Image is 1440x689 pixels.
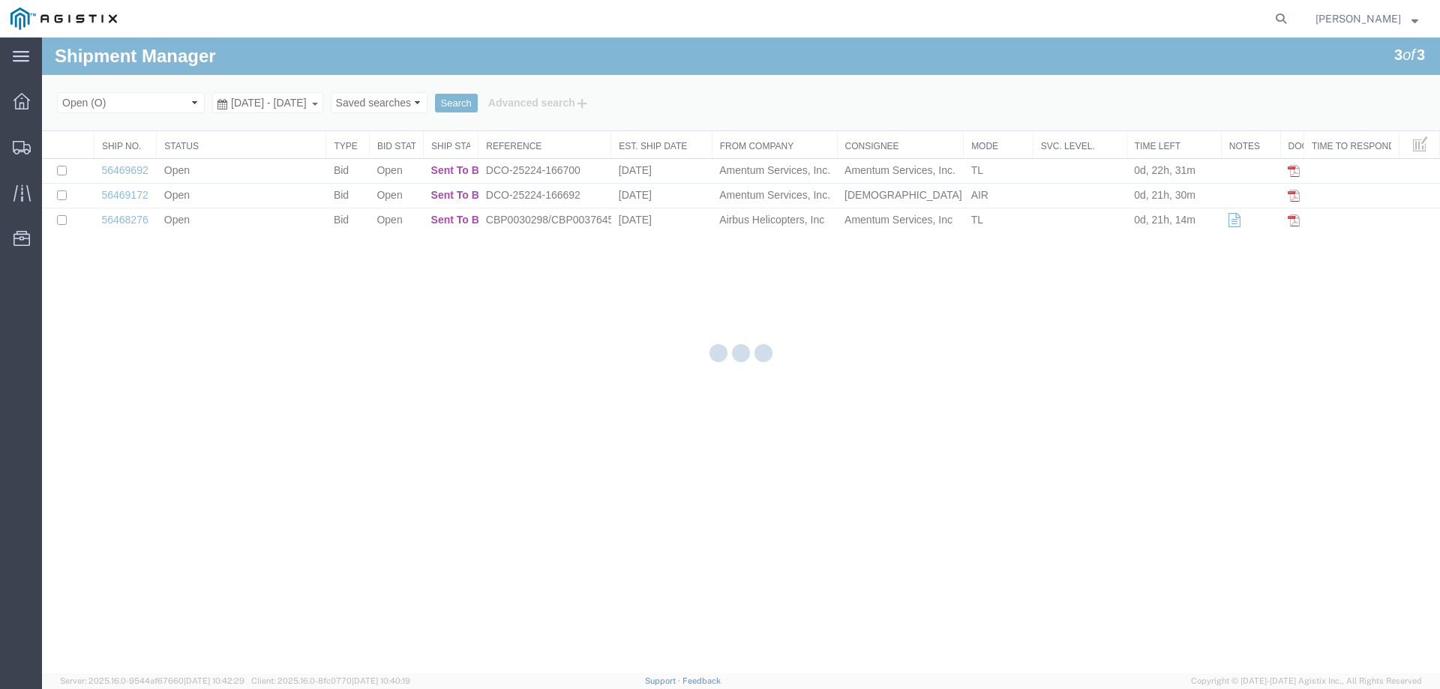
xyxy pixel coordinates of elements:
button: [PERSON_NAME] [1315,10,1419,28]
img: logo [10,7,117,30]
span: Server: 2025.16.0-9544af67660 [60,676,244,685]
a: Feedback [682,676,721,685]
span: [DATE] 10:40:19 [352,676,410,685]
span: Cierra Brown [1315,10,1401,27]
span: Client: 2025.16.0-8fc0770 [251,676,410,685]
span: [DATE] 10:42:29 [184,676,244,685]
a: Support [645,676,682,685]
span: Copyright © [DATE]-[DATE] Agistix Inc., All Rights Reserved [1191,675,1422,688]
